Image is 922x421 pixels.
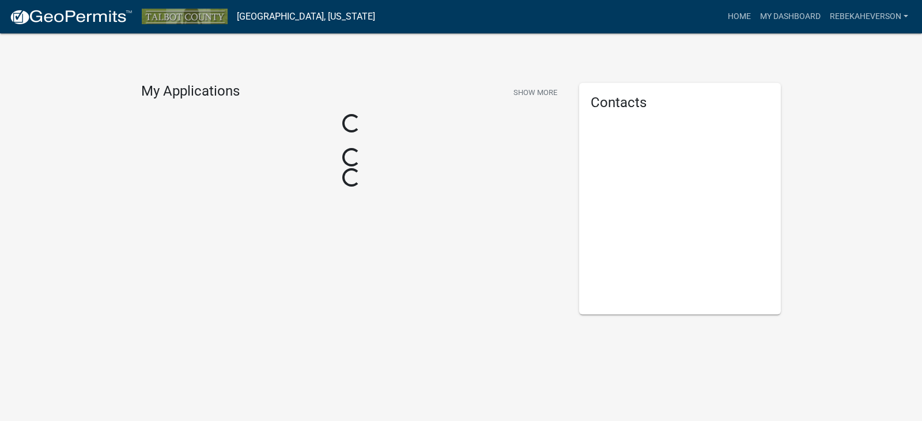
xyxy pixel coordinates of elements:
[142,9,228,24] img: Talbot County, Georgia
[141,83,240,100] h4: My Applications
[825,6,913,28] a: Rebekaheverson
[237,7,375,26] a: [GEOGRAPHIC_DATA], [US_STATE]
[755,6,825,28] a: My Dashboard
[509,83,562,102] button: Show More
[591,94,769,111] h5: Contacts
[723,6,755,28] a: Home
